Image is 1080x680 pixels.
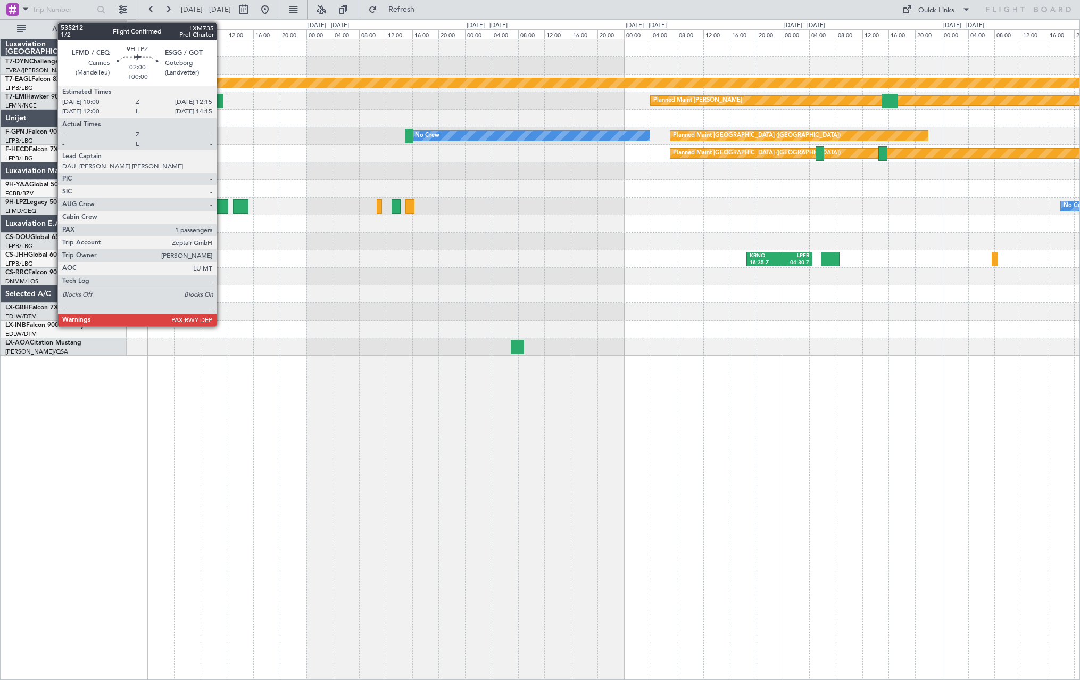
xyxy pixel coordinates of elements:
[5,94,26,100] span: T7-EMI
[1048,29,1074,39] div: 16:00
[5,67,71,75] a: EVRA/[PERSON_NAME]
[28,26,112,33] span: All Aircraft
[888,29,915,39] div: 16:00
[968,29,995,39] div: 04:00
[897,1,976,18] button: Quick Links
[809,29,836,39] div: 04:00
[5,84,33,92] a: LFPB/LBG
[626,21,667,30] div: [DATE] - [DATE]
[544,29,571,39] div: 12:00
[730,29,757,39] div: 16:00
[5,129,28,135] span: F-GPNJ
[5,313,37,321] a: EDLW/DTM
[943,21,984,30] div: [DATE] - [DATE]
[779,252,809,260] div: LPFR
[757,29,783,39] div: 20:00
[942,29,968,39] div: 00:00
[915,29,942,39] div: 20:00
[779,259,809,267] div: 04:30 Z
[5,146,58,153] a: F-HECDFalcon 7X
[5,330,37,338] a: EDLW/DTM
[783,29,809,39] div: 00:00
[5,207,36,215] a: LFMD/CEQ
[5,269,28,276] span: CS-RRC
[333,29,359,39] div: 04:00
[5,199,61,206] a: 9H-LPZLegacy 500
[651,29,677,39] div: 04:00
[12,21,115,38] button: All Aircraft
[201,29,227,39] div: 08:00
[415,128,439,144] div: No Crew
[653,93,742,109] div: Planned Maint [PERSON_NAME]
[5,59,75,65] a: T7-DYNChallenger 604
[5,340,81,346] a: LX-AOACitation Mustang
[149,21,190,30] div: [DATE] - [DATE]
[227,29,253,39] div: 12:00
[5,102,37,110] a: LFMN/NCE
[5,322,89,329] a: LX-INBFalcon 900EX EASy II
[750,259,779,267] div: 18:35 Z
[673,145,841,161] div: Planned Maint [GEOGRAPHIC_DATA] ([GEOGRAPHIC_DATA])
[467,21,508,30] div: [DATE] - [DATE]
[181,5,231,14] span: [DATE] - [DATE]
[994,29,1021,39] div: 08:00
[5,94,70,100] a: T7-EMIHawker 900XP
[5,182,29,188] span: 9H-YAA
[5,154,33,162] a: LFPB/LBG
[5,129,69,135] a: F-GPNJFalcon 900EX
[571,29,597,39] div: 16:00
[147,29,174,39] div: 00:00
[5,269,68,276] a: CS-RRCFalcon 900LX
[5,277,38,285] a: DNMM/LOS
[5,59,29,65] span: T7-DYN
[750,252,779,260] div: KRNO
[438,29,465,39] div: 20:00
[5,322,26,329] span: LX-INB
[32,2,94,18] input: Trip Number
[673,128,841,144] div: Planned Maint [GEOGRAPHIC_DATA] ([GEOGRAPHIC_DATA])
[253,29,280,39] div: 16:00
[5,234,30,241] span: CS-DOU
[5,305,58,311] a: LX-GBHFalcon 7X
[412,29,439,39] div: 16:00
[836,29,862,39] div: 08:00
[308,21,349,30] div: [DATE] - [DATE]
[492,29,518,39] div: 04:00
[5,182,65,188] a: 9H-YAAGlobal 5000
[518,29,545,39] div: 08:00
[677,29,703,39] div: 08:00
[280,29,306,39] div: 20:00
[703,29,730,39] div: 12:00
[862,29,889,39] div: 12:00
[1021,29,1048,39] div: 12:00
[5,305,29,311] span: LX-GBH
[5,234,67,241] a: CS-DOUGlobal 6500
[5,190,34,198] a: FCBB/BZV
[5,199,27,206] span: 9H-LPZ
[5,76,61,83] a: T7-EAGLFalcon 8X
[5,260,33,268] a: LFPB/LBG
[624,29,651,39] div: 00:00
[174,29,201,39] div: 04:00
[5,146,29,153] span: F-HECD
[5,348,68,356] a: [PERSON_NAME]/QSA
[5,252,28,258] span: CS-JHH
[5,76,31,83] span: T7-EAGL
[784,21,825,30] div: [DATE] - [DATE]
[918,5,954,16] div: Quick Links
[5,242,33,250] a: LFPB/LBG
[465,29,492,39] div: 00:00
[597,29,624,39] div: 20:00
[121,29,147,39] div: 20:00
[363,1,427,18] button: Refresh
[306,29,333,39] div: 00:00
[5,137,33,145] a: LFPB/LBG
[379,6,424,13] span: Refresh
[386,29,412,39] div: 12:00
[5,340,30,346] span: LX-AOA
[5,252,64,258] a: CS-JHHGlobal 6000
[359,29,386,39] div: 08:00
